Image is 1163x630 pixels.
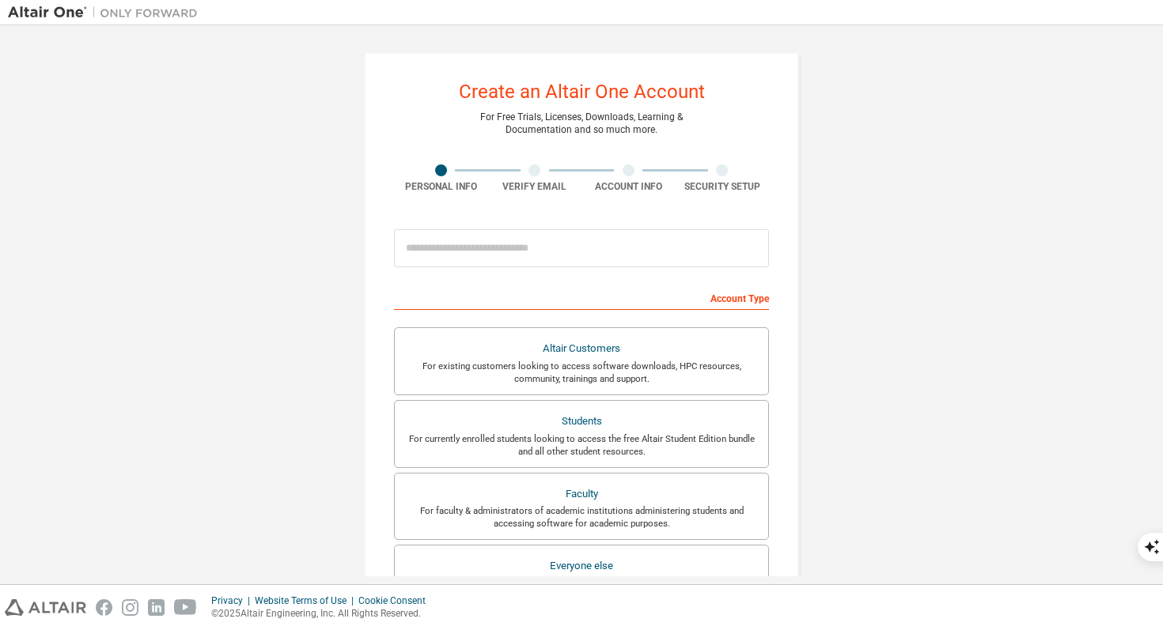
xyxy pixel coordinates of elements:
[404,504,759,530] div: For faculty & administrators of academic institutions administering students and accessing softwa...
[404,360,759,385] div: For existing customers looking to access software downloads, HPC resources, community, trainings ...
[255,594,358,607] div: Website Terms of Use
[404,483,759,505] div: Faculty
[174,599,197,616] img: youtube.svg
[5,599,86,616] img: altair_logo.svg
[148,599,165,616] img: linkedin.svg
[211,594,255,607] div: Privacy
[404,410,759,432] div: Students
[404,555,759,577] div: Everyone else
[404,432,759,458] div: For currently enrolled students looking to access the free Altair Student Edition bundle and all ...
[459,82,705,101] div: Create an Altair One Account
[404,338,759,360] div: Altair Customers
[488,180,582,193] div: Verify Email
[394,180,488,193] div: Personal Info
[480,111,683,136] div: For Free Trials, Licenses, Downloads, Learning & Documentation and so much more.
[394,285,769,310] div: Account Type
[676,180,770,193] div: Security Setup
[211,607,435,621] p: © 2025 Altair Engineering, Inc. All Rights Reserved.
[581,180,676,193] div: Account Info
[96,599,112,616] img: facebook.svg
[122,599,138,616] img: instagram.svg
[8,5,206,21] img: Altair One
[358,594,435,607] div: Cookie Consent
